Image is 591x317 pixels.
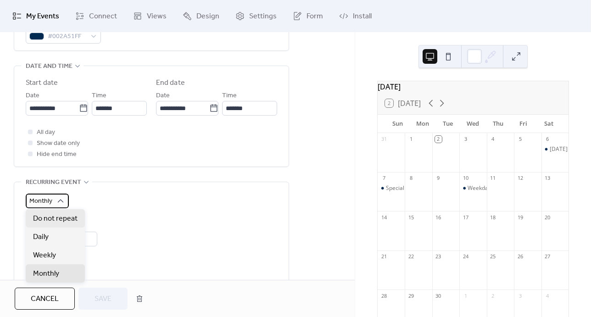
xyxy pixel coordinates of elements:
span: My Events [26,11,59,22]
a: Design [176,4,226,28]
span: Recurring event [26,177,81,188]
span: Do not repeat [33,213,78,224]
div: 25 [490,253,496,260]
div: Repeat on [26,267,275,278]
div: 29 [407,292,414,299]
div: 6 [544,136,551,143]
div: 22 [407,253,414,260]
span: Show date only [37,138,80,149]
div: 21 [380,253,387,260]
a: My Events [6,4,66,28]
span: Connect [89,11,117,22]
span: Date [156,90,170,101]
div: Weekday Wine Tasting [468,184,525,192]
div: 1 [462,292,469,299]
a: Form [286,4,330,28]
div: 27 [544,253,551,260]
span: Date [26,90,39,101]
div: 3 [517,292,524,299]
div: Weekday Wine Tasting [459,184,486,192]
div: Tue [435,115,461,133]
span: Design [196,11,219,22]
div: 30 [435,292,442,299]
span: Settings [249,11,277,22]
div: 16 [435,214,442,221]
span: Monthly [29,195,52,207]
div: 23 [435,253,442,260]
span: Install [353,11,372,22]
span: Daily [33,232,49,243]
a: Connect [68,4,124,28]
div: 3 [462,136,469,143]
div: Wed [460,115,485,133]
div: Special [DATE] Tasting with Domain Divio [386,184,491,192]
div: 12 [517,175,524,182]
div: 17 [462,214,469,221]
div: Thu [485,115,511,133]
span: Time [92,90,106,101]
span: #002A51FF [48,31,86,42]
div: [DATE] [378,81,569,92]
button: Cancel [15,288,75,310]
div: 7 [380,175,387,182]
div: 8 [407,175,414,182]
div: 24 [462,253,469,260]
div: 13 [544,175,551,182]
div: Saturday Wine Tasting: Super Tuscan vs Bordeaux Blends [541,145,569,153]
div: 28 [380,292,387,299]
div: Fri [511,115,536,133]
a: Settings [229,4,284,28]
div: 9 [435,175,442,182]
div: Mon [410,115,435,133]
div: 26 [517,253,524,260]
div: Sun [385,115,410,133]
div: Sat [536,115,561,133]
span: Time [222,90,237,101]
div: 5 [517,136,524,143]
div: Special Sunday Tasting with Domain Divio [378,184,405,192]
span: Date and time [26,61,72,72]
div: 15 [407,214,414,221]
div: 4 [544,292,551,299]
div: End date [156,78,185,89]
span: Views [147,11,167,22]
div: 20 [544,214,551,221]
div: Start date [26,78,58,89]
div: 10 [462,175,469,182]
div: 2 [435,136,442,143]
span: Monthly [33,268,59,279]
span: All day [37,127,55,138]
div: 2 [490,292,496,299]
div: 19 [517,214,524,221]
span: Hide end time [37,149,77,160]
div: 1 [407,136,414,143]
div: 18 [490,214,496,221]
span: Form [307,11,323,22]
a: Install [332,4,379,28]
div: 4 [490,136,496,143]
div: 14 [380,214,387,221]
div: 31 [380,136,387,143]
a: Views [126,4,173,28]
span: Cancel [31,294,59,305]
span: Weekly [33,250,56,261]
div: 11 [490,175,496,182]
